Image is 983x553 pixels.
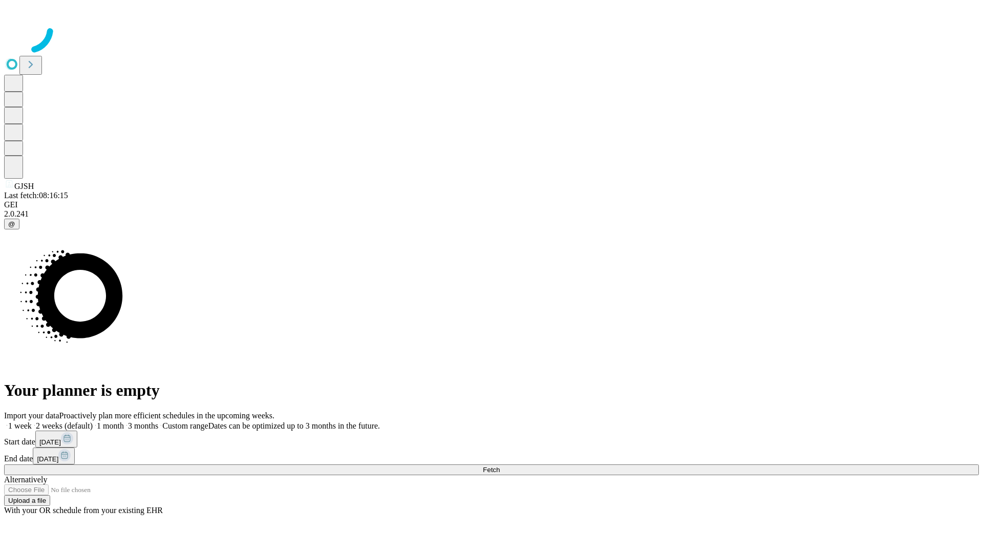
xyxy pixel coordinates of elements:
[4,219,19,229] button: @
[162,421,208,430] span: Custom range
[35,431,77,448] button: [DATE]
[4,209,979,219] div: 2.0.241
[14,182,34,190] span: GJSH
[483,466,500,474] span: Fetch
[33,448,75,464] button: [DATE]
[208,421,380,430] span: Dates can be optimized up to 3 months in the future.
[4,475,47,484] span: Alternatively
[39,438,61,446] span: [DATE]
[59,411,274,420] span: Proactively plan more efficient schedules in the upcoming weeks.
[128,421,158,430] span: 3 months
[36,421,93,430] span: 2 weeks (default)
[4,381,979,400] h1: Your planner is empty
[4,431,979,448] div: Start date
[4,506,163,515] span: With your OR schedule from your existing EHR
[97,421,124,430] span: 1 month
[4,411,59,420] span: Import your data
[4,191,68,200] span: Last fetch: 08:16:15
[4,464,979,475] button: Fetch
[4,200,979,209] div: GEI
[8,220,15,228] span: @
[8,421,32,430] span: 1 week
[4,448,979,464] div: End date
[4,495,50,506] button: Upload a file
[37,455,58,463] span: [DATE]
